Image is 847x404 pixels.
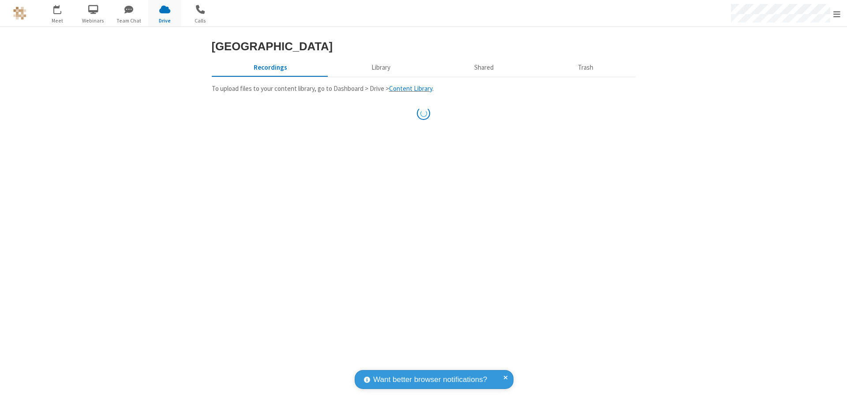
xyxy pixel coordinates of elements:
span: Webinars [77,17,110,25]
span: Want better browser notifications? [373,374,487,385]
p: To upload files to your content library, go to Dashboard > Drive > . [212,84,636,94]
div: 1 [60,5,65,11]
button: Content library [329,59,432,76]
button: Shared during meetings [432,59,536,76]
h3: [GEOGRAPHIC_DATA] [212,40,636,52]
span: Meet [41,17,74,25]
span: Drive [148,17,181,25]
span: Team Chat [112,17,146,25]
button: Recorded meetings [212,59,330,76]
a: Content Library [389,84,432,93]
button: Trash [536,59,636,76]
img: QA Selenium DO NOT DELETE OR CHANGE [13,7,26,20]
span: Calls [184,17,217,25]
iframe: Chat [825,381,840,398]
